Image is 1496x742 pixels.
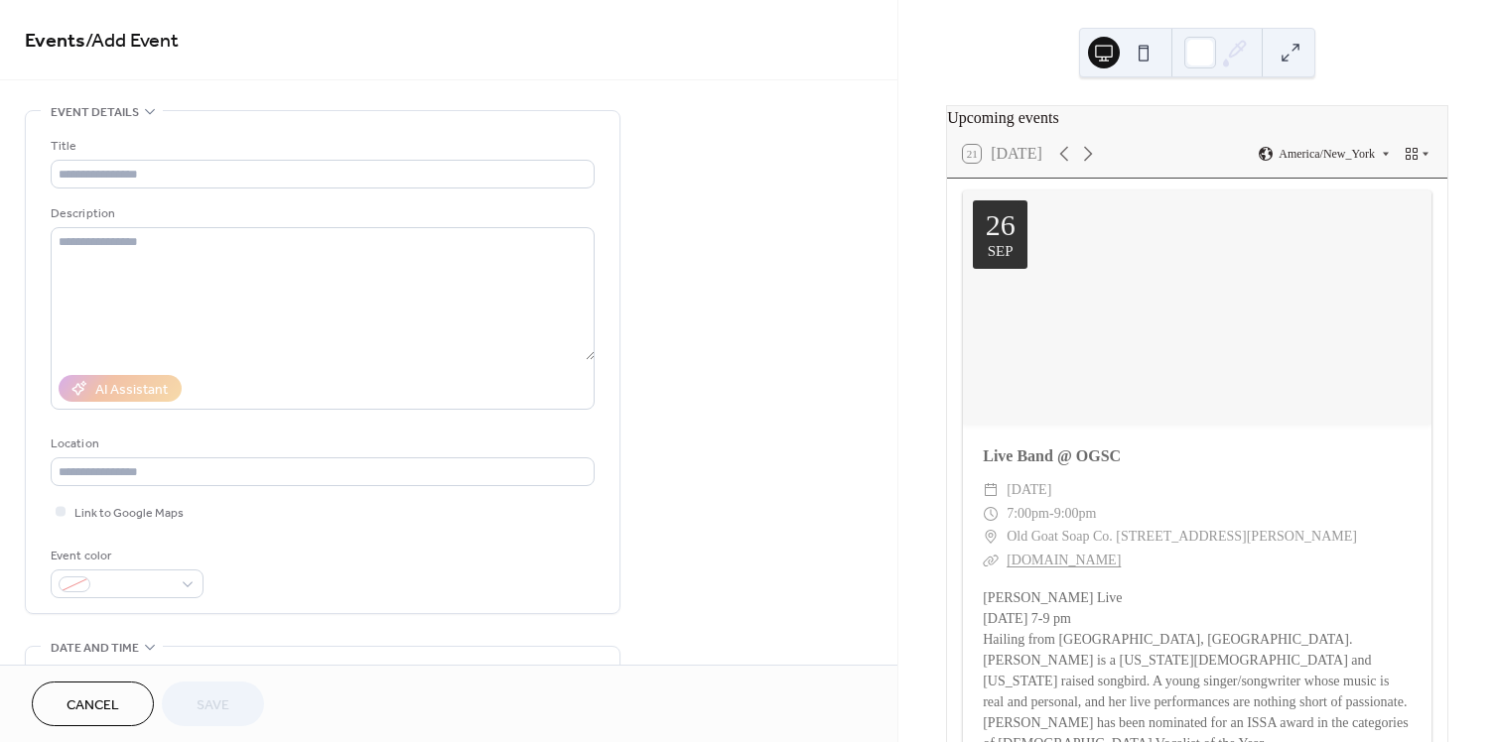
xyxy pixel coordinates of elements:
[85,22,179,61] span: / Add Event
[983,549,999,572] div: ​
[988,244,1013,259] div: Sep
[51,102,139,123] span: Event details
[1007,525,1368,549] span: Old Goat Soap Co. [STREET_ADDRESS][PERSON_NAME]
[1007,502,1056,526] span: 7:00pm
[1271,148,1375,160] span: America/New_York
[51,546,200,566] div: Event color
[51,433,591,454] div: Location
[1007,551,1121,569] a: [DOMAIN_NAME]
[1007,478,1050,502] span: [DATE]
[983,525,999,549] div: ​
[67,695,119,716] span: Cancel
[74,503,184,524] span: Link to Google Maps
[51,203,591,224] div: Description
[32,681,154,726] button: Cancel
[51,638,139,659] span: Date and time
[1056,502,1061,526] span: -
[947,106,1447,130] div: Upcoming events
[983,447,1121,464] a: Live Band @ OGSC
[51,136,591,157] div: Title
[25,22,85,61] a: Events
[1061,502,1111,526] span: 9:00pm
[983,502,999,526] div: ​
[983,478,999,502] div: ​
[984,210,1018,240] div: 26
